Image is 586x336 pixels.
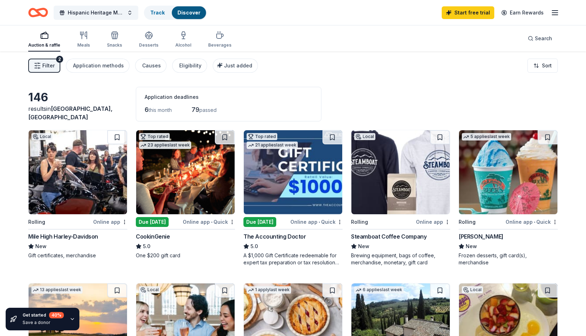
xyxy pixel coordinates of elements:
div: 40 % [49,312,64,318]
div: Rolling [28,218,45,226]
div: Online app [416,217,450,226]
img: Image for Mile High Harley-Davidson [29,130,127,214]
span: 5.0 [250,242,258,251]
span: Hispanic Heritage Month Loteria [68,8,124,17]
div: One $200 gift card [136,252,235,259]
span: Filter [42,61,55,70]
button: TrackDiscover [144,6,207,20]
div: Rolling [459,218,476,226]
img: Image for Steamboat Coffee Company [351,130,450,214]
button: Eligibility [172,59,207,73]
img: Image for Bahama Buck's [459,130,557,214]
button: Search [522,31,558,46]
div: Due [DATE] [136,217,169,227]
span: • [319,219,320,225]
a: Image for Steamboat Coffee CompanyLocalRollingOnline appSteamboat Coffee CompanyNewBrewing equipm... [351,130,450,266]
button: Snacks [107,28,122,52]
div: Alcohol [175,42,191,48]
a: Image for Mile High Harley-DavidsonLocalRollingOnline appMile High Harley-DavidsonNewGift certifi... [28,130,127,259]
div: Snacks [107,42,122,48]
div: CookinGenie [136,232,170,241]
span: passed [199,107,217,113]
span: 5.0 [143,242,150,251]
span: this month [149,107,172,113]
button: Hispanic Heritage Month Loteria [54,6,138,20]
a: Home [28,4,48,21]
div: [PERSON_NAME] [459,232,503,241]
a: Earn Rewards [497,6,548,19]
button: Causes [135,59,167,73]
a: Start free trial [442,6,494,19]
div: Local [139,286,160,293]
span: 79 [192,106,199,113]
div: Gift certificates, merchandise [28,252,127,259]
div: Online app [93,217,127,226]
div: Top rated [139,133,170,140]
span: Sort [542,61,552,70]
span: • [211,219,212,225]
span: Search [535,34,552,43]
div: Local [31,133,53,140]
div: Application deadlines [145,93,313,101]
div: Eligibility [179,61,201,70]
img: Image for The Accounting Doctor [244,130,342,214]
button: Application methods [66,59,129,73]
div: 13 applies last week [31,286,83,294]
a: Image for Bahama Buck's5 applieslast weekRollingOnline app•Quick[PERSON_NAME]NewFrozen desserts, ... [459,130,558,266]
button: Meals [77,28,90,52]
span: 6 [145,106,149,113]
div: A $1,000 Gift Certificate redeemable for expert tax preparation or tax resolution services—recipi... [243,252,343,266]
div: Online app Quick [290,217,343,226]
div: 23 applies last week [139,142,191,149]
span: in [28,105,113,121]
div: Local [462,286,483,293]
div: Online app Quick [506,217,558,226]
div: Online app Quick [183,217,235,226]
span: New [466,242,477,251]
img: Image for CookinGenie [136,130,235,214]
div: Top rated [247,133,277,140]
span: [GEOGRAPHIC_DATA], [GEOGRAPHIC_DATA] [28,105,113,121]
button: Filter2 [28,59,60,73]
div: Rolling [351,218,368,226]
div: Steamboat Coffee Company [351,232,427,241]
div: 21 applies last week [247,142,298,149]
div: Auction & raffle [28,42,60,48]
a: Discover [177,10,200,16]
div: 2 [56,56,63,63]
a: Track [150,10,165,16]
div: 146 [28,90,127,104]
div: Causes [142,61,161,70]
button: Sort [527,59,558,73]
div: Due [DATE] [243,217,276,227]
button: Desserts [139,28,158,52]
div: 1 apply last week [247,286,291,294]
div: Application methods [73,61,124,70]
span: • [534,219,535,225]
div: Brewing equipment, bags of coffee, merchandise, monetary, gift card [351,252,450,266]
div: Desserts [139,42,158,48]
span: New [35,242,47,251]
div: Beverages [208,42,231,48]
div: 5 applies last week [462,133,511,140]
a: Image for The Accounting DoctorTop rated21 applieslast weekDue [DATE]Online app•QuickThe Accounti... [243,130,343,266]
div: results [28,104,127,121]
div: The Accounting Doctor [243,232,306,241]
div: Save a donor [23,320,64,325]
div: Mile High Harley-Davidson [28,232,98,241]
span: New [358,242,369,251]
span: Just added [224,62,252,68]
button: Alcohol [175,28,191,52]
div: Get started [23,312,64,318]
div: Local [354,133,375,140]
div: Meals [77,42,90,48]
a: Image for CookinGenieTop rated23 applieslast weekDue [DATE]Online app•QuickCookinGenie5.0One $200... [136,130,235,259]
button: Just added [213,59,258,73]
div: Frozen desserts, gift card(s), merchandise [459,252,558,266]
button: Beverages [208,28,231,52]
div: 6 applies last week [354,286,404,294]
button: Auction & raffle [28,28,60,52]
